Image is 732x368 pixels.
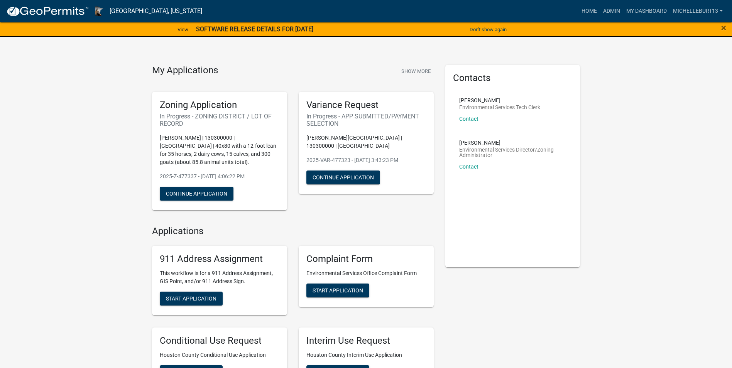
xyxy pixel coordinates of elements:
p: Houston County Interim Use Application [306,351,426,359]
img: Houston County, Minnesota [95,6,103,16]
h5: Conditional Use Request [160,335,279,346]
button: Continue Application [306,170,380,184]
button: Show More [398,65,434,78]
h4: My Applications [152,65,218,76]
h6: In Progress - ZONING DISTRICT / LOT OF RECORD [160,113,279,127]
span: Start Application [166,295,216,302]
button: Start Application [306,284,369,297]
a: Contact [459,116,478,122]
p: 2025-Z-477337 - [DATE] 4:06:22 PM [160,172,279,181]
p: This workflow is for a 911 Address Assignment, GIS Point, and/or 911 Address Sign. [160,269,279,285]
p: [PERSON_NAME] | 130300000 | [GEOGRAPHIC_DATA] | 40x80 with a 12-foot lean for 35 horses, 2 dairy ... [160,134,279,166]
p: [PERSON_NAME] [459,98,540,103]
a: View [174,23,191,36]
h5: Complaint Form [306,253,426,265]
p: 2025-VAR-477323 - [DATE] 3:43:23 PM [306,156,426,164]
strong: SOFTWARE RELEASE DETAILS FOR [DATE] [196,25,313,33]
a: My Dashboard [623,4,670,19]
span: Start Application [313,287,363,294]
h4: Applications [152,226,434,237]
h5: Zoning Application [160,100,279,111]
button: Close [721,23,726,32]
button: Start Application [160,292,223,306]
p: Environmental Services Tech Clerk [459,105,540,110]
p: Environmental Services Director/Zoning Administrator [459,147,566,158]
p: Environmental Services Office Complaint Form [306,269,426,277]
a: michelleburt13 [670,4,726,19]
button: Don't show again [467,23,510,36]
button: Continue Application [160,187,233,201]
a: Admin [600,4,623,19]
a: Contact [459,164,478,170]
p: [PERSON_NAME][GEOGRAPHIC_DATA] | 130300000 | [GEOGRAPHIC_DATA] [306,134,426,150]
a: [GEOGRAPHIC_DATA], [US_STATE] [110,5,202,18]
h5: Variance Request [306,100,426,111]
span: × [721,22,726,33]
h5: Interim Use Request [306,335,426,346]
p: Houston County Conditional Use Application [160,351,279,359]
h5: Contacts [453,73,573,84]
h6: In Progress - APP SUBMITTED/PAYMENT SELECTION [306,113,426,127]
h5: 911 Address Assignment [160,253,279,265]
a: Home [578,4,600,19]
p: [PERSON_NAME] [459,140,566,145]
